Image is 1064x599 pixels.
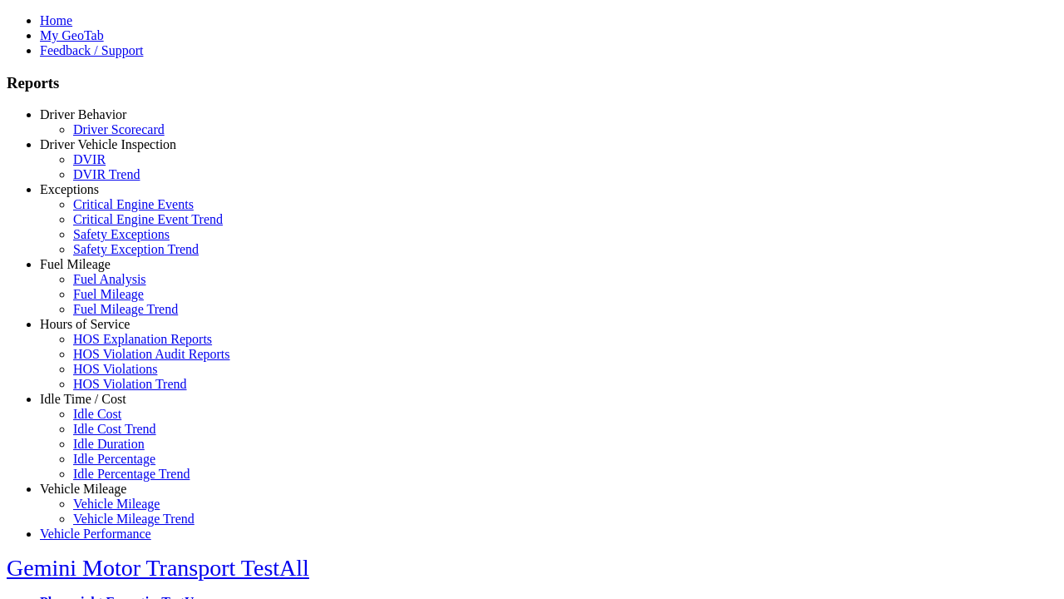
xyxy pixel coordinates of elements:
[40,317,130,331] a: Hours of Service
[73,302,178,316] a: Fuel Mileage Trend
[73,272,146,286] a: Fuel Analysis
[73,422,156,436] a: Idle Cost Trend
[73,197,194,211] a: Critical Engine Events
[73,212,223,226] a: Critical Engine Event Trend
[73,122,165,136] a: Driver Scorecard
[73,467,190,481] a: Idle Percentage Trend
[40,182,99,196] a: Exceptions
[40,13,72,27] a: Home
[73,347,230,361] a: HOS Violation Audit Reports
[40,43,143,57] a: Feedback / Support
[73,377,187,391] a: HOS Violation Trend
[40,392,126,406] a: Idle Time / Cost
[40,482,126,496] a: Vehicle Mileage
[73,407,121,421] a: Idle Cost
[40,28,104,42] a: My GeoTab
[73,167,140,181] a: DVIR Trend
[73,452,155,466] a: Idle Percentage
[73,152,106,166] a: DVIR
[73,332,212,346] a: HOS Explanation Reports
[73,437,145,451] a: Idle Duration
[40,527,151,541] a: Vehicle Performance
[73,497,160,511] a: Vehicle Mileage
[40,137,176,151] a: Driver Vehicle Inspection
[73,287,144,301] a: Fuel Mileage
[73,512,195,526] a: Vehicle Mileage Trend
[73,362,157,376] a: HOS Violations
[73,227,170,241] a: Safety Exceptions
[7,74,1057,92] h3: Reports
[40,257,111,271] a: Fuel Mileage
[7,555,309,581] a: Gemini Motor Transport TestAll
[73,242,199,256] a: Safety Exception Trend
[40,107,126,121] a: Driver Behavior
